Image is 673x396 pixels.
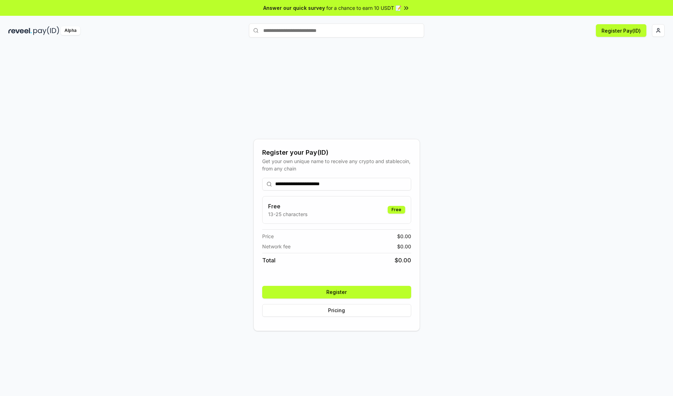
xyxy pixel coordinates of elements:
[262,148,411,157] div: Register your Pay(ID)
[268,210,307,218] p: 13-25 characters
[326,4,401,12] span: for a chance to earn 10 USDT 📝
[262,256,276,264] span: Total
[262,243,291,250] span: Network fee
[596,24,646,37] button: Register Pay(ID)
[61,26,80,35] div: Alpha
[8,26,32,35] img: reveel_dark
[262,304,411,317] button: Pricing
[262,157,411,172] div: Get your own unique name to receive any crypto and stablecoin, from any chain
[397,233,411,240] span: $ 0.00
[33,26,59,35] img: pay_id
[388,206,405,214] div: Free
[263,4,325,12] span: Answer our quick survey
[395,256,411,264] span: $ 0.00
[397,243,411,250] span: $ 0.00
[268,202,307,210] h3: Free
[262,233,274,240] span: Price
[262,286,411,298] button: Register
